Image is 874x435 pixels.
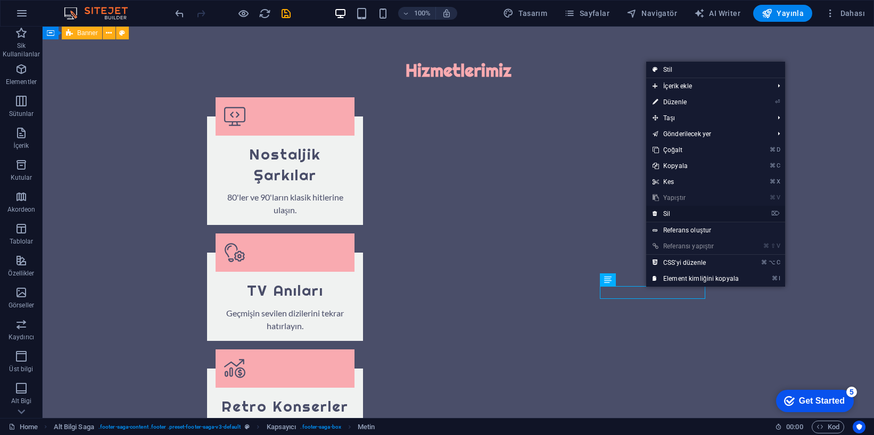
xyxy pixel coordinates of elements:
span: AI Writer [694,8,740,19]
i: ⌘ [770,162,776,169]
i: Geri al: Elementleri sil (Ctrl+Z) [174,7,186,20]
i: I [779,275,780,282]
i: C [777,162,780,169]
button: Sayfalar [560,5,614,22]
i: ⌘ [770,146,776,153]
a: ⌘XKes [646,174,745,190]
button: 100% [398,7,436,20]
button: Yayınla [753,5,812,22]
p: Akordeon [7,205,36,214]
i: ⌘ [770,178,776,185]
span: Seçmek için tıkla. Düzenlemek için çift tıkla [267,421,296,433]
a: Referans oluştur [646,222,785,238]
a: Seçimi iptal etmek için tıkla. Sayfaları açmak için çift tıkla [9,421,38,433]
i: V [777,242,780,249]
a: ⌘⇧VReferansı yapıştır [646,238,745,254]
a: ⌘IElement kimliğini kopyala [646,271,745,287]
span: Tasarım [503,8,547,19]
button: Usercentrics [853,421,865,433]
i: Sayfayı yeniden yükleyin [259,7,271,20]
button: Tasarım [499,5,551,22]
i: X [777,178,780,185]
span: Dahası [825,8,865,19]
p: Tablolar [10,237,34,246]
span: . footer-saga-content .footer .preset-footer-saga-v3-default [98,421,241,433]
i: ⇧ [771,242,776,249]
p: Elementler [6,78,37,86]
h6: Oturum süresi [775,421,803,433]
button: AI Writer [690,5,745,22]
span: . footer-saga-box [300,421,341,433]
i: ⌘ [761,259,767,266]
p: İçerik [13,141,29,150]
button: Dahası [821,5,869,22]
i: V [777,194,780,201]
span: Kod [817,421,839,433]
i: Kaydet (Ctrl+S) [280,7,292,20]
span: Navigatör [626,8,677,19]
a: ⌘CKopyala [646,158,745,174]
i: Bu element, özelleştirilebilir bir ön ayar [245,424,250,430]
p: Sütunlar [9,110,34,118]
i: ⌘ [763,242,769,249]
i: ⌘ [772,275,778,282]
i: ⌥ [769,259,776,266]
span: Sayfalar [564,8,609,19]
a: Gönderilecek yer [646,126,769,142]
button: Navigatör [622,5,681,22]
a: ⏎Düzenle [646,94,745,110]
button: save [279,7,292,20]
i: C [777,259,780,266]
h6: 100% [414,7,431,20]
a: ⌘DÇoğalt [646,142,745,158]
span: 00 00 [786,421,803,433]
i: ⌘ [770,194,776,201]
span: Taşı [646,110,769,126]
img: Editor Logo [61,7,141,20]
div: Get Started 5 items remaining, 0% complete [9,5,86,28]
button: reload [258,7,271,20]
i: ⏎ [775,98,780,105]
span: : [794,423,795,431]
div: Get Started [31,12,77,21]
nav: breadcrumb [54,421,375,433]
a: ⌘⌥CCSS'yi düzenle [646,255,745,271]
p: Görseller [9,301,34,309]
span: İçerik ekle [646,78,769,94]
p: Özellikler [8,269,34,278]
button: undo [173,7,186,20]
p: Kaydırıcı [9,333,34,341]
p: Üst bilgi [9,365,33,373]
p: Alt Bigi [11,397,32,405]
i: ⌦ [771,210,780,217]
p: Kutular [11,173,32,182]
div: 5 [79,2,89,13]
i: D [777,146,780,153]
span: Yayınla [762,8,804,19]
a: ⌘VYapıştır [646,190,745,206]
button: Kod [812,421,844,433]
span: Banner [77,30,98,36]
button: Ön izleme modundan çıkıp düzenlemeye devam etmek için buraya tıklayın [237,7,250,20]
div: Tasarım (Ctrl+Alt+Y) [499,5,551,22]
span: Seçmek için tıkla. Düzenlemek için çift tıkla [54,421,94,433]
a: ⌦Sil [646,206,745,222]
span: Seçmek için tıkla. Düzenlemek için çift tıkla [358,421,375,433]
i: Yeniden boyutlandırmada yakınlaştırma düzeyini seçilen cihaza uyacak şekilde otomatik olarak ayarla. [442,9,451,18]
a: Stil [646,62,785,78]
